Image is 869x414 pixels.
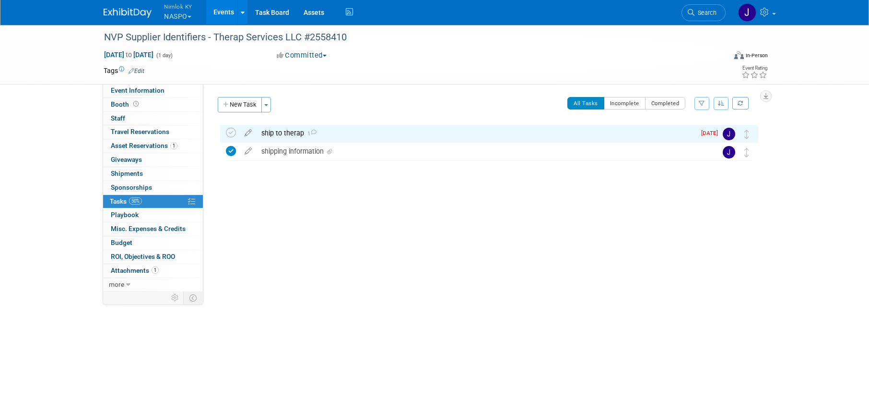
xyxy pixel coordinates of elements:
[273,50,330,61] button: Committed
[103,112,203,125] a: Staff
[103,139,203,153] a: Asset Reservations1
[103,264,203,278] a: Attachments1
[103,278,203,292] a: more
[103,153,203,167] a: Giveaways
[669,50,768,64] div: Event Format
[111,225,186,232] span: Misc. Expenses & Credits
[101,29,711,46] div: NVP Supplier Identifiers - Therap Services LLC #2558410
[129,68,144,74] a: Edit
[567,97,604,110] button: All Tasks
[164,1,192,12] span: Nimlok KY
[240,147,257,156] a: edit
[111,183,152,191] span: Sponsorships
[103,84,203,97] a: Event Information
[218,97,262,112] button: New Task
[109,280,124,288] span: more
[645,97,686,110] button: Completed
[103,195,203,208] a: Tasks50%
[111,253,175,260] span: ROI, Objectives & ROO
[745,52,768,59] div: In-Person
[124,51,133,59] span: to
[103,98,203,111] a: Booth
[131,100,141,108] span: Booth not reserved yet
[103,181,203,195] a: Sponsorships
[110,197,142,205] span: Tasks
[103,208,203,222] a: Playbook
[103,167,203,181] a: Shipments
[111,267,159,274] span: Attachments
[104,50,154,59] span: [DATE] [DATE]
[104,66,144,75] td: Tags
[103,236,203,250] a: Budget
[111,100,141,108] span: Booth
[744,148,749,157] i: Move task
[257,125,695,141] div: ship to therap
[103,125,203,139] a: Travel Reservations
[111,114,125,122] span: Staff
[167,292,184,304] td: Personalize Event Tab Strip
[184,292,203,304] td: Toggle Event Tabs
[170,142,177,149] span: 1
[701,130,723,136] span: [DATE]
[741,66,767,71] div: Event Rating
[155,52,173,59] span: (1 day)
[734,51,744,59] img: Format-Inperson.png
[111,86,164,94] span: Event Information
[738,3,756,22] img: Jamie Dunn
[111,170,143,177] span: Shipments
[111,239,132,246] span: Budget
[681,4,726,21] a: Search
[240,129,257,137] a: edit
[732,97,749,110] a: Refresh
[694,9,716,16] span: Search
[111,142,177,149] span: Asset Reservations
[111,156,142,163] span: Giveaways
[723,128,735,140] img: Jamie Dunn
[744,130,749,139] i: Move task
[111,211,139,219] span: Playbook
[723,146,735,158] img: Jamie Dunn
[111,128,169,135] span: Travel Reservations
[152,267,159,274] span: 1
[257,143,704,159] div: shipping information
[104,8,152,18] img: ExhibitDay
[604,97,646,110] button: Incomplete
[304,131,317,137] span: 1
[103,250,203,264] a: ROI, Objectives & ROO
[103,222,203,236] a: Misc. Expenses & Credits
[129,197,142,205] span: 50%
